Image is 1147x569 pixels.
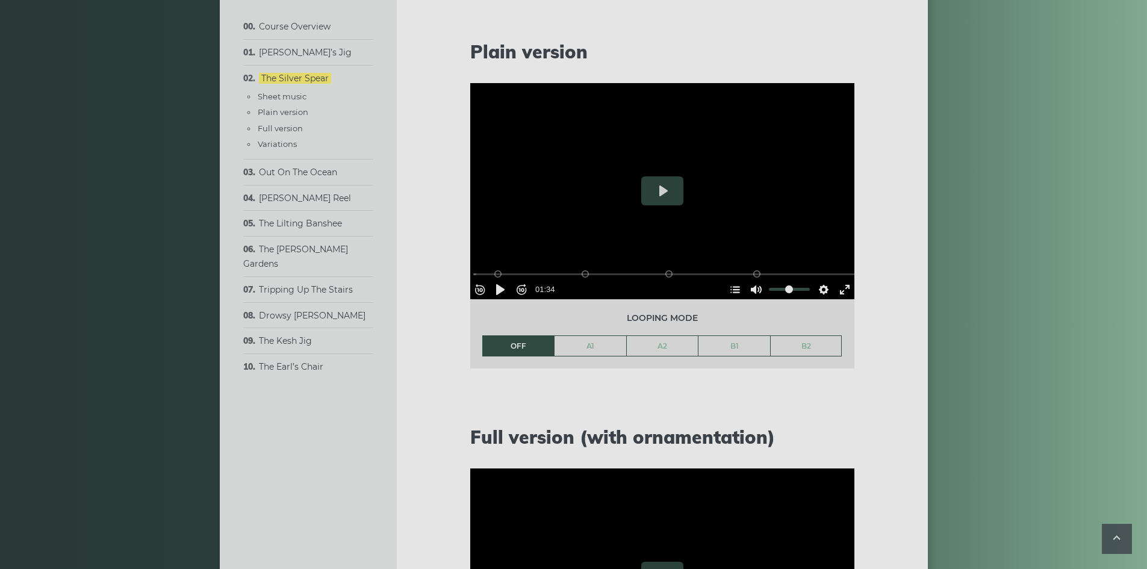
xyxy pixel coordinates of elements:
[258,123,303,133] a: Full version
[259,284,353,295] a: Tripping Up The Stairs
[259,310,365,321] a: Drowsy [PERSON_NAME]
[258,139,297,149] a: Variations
[259,47,352,58] a: [PERSON_NAME]’s Jig
[259,21,331,32] a: Course Overview
[470,426,854,448] h2: Full version (with ornamentation)
[258,92,306,101] a: Sheet music
[627,336,698,356] a: A2
[259,335,312,346] a: The Kesh Jig
[259,361,323,372] a: The Earl’s Chair
[771,336,842,356] a: B2
[259,167,337,178] a: Out On The Ocean
[482,311,842,325] span: Looping mode
[243,244,348,269] a: The [PERSON_NAME] Gardens
[259,193,351,204] a: [PERSON_NAME] Reel
[259,73,331,84] a: The Silver Spear
[555,336,626,356] a: A1
[258,107,308,117] a: Plain version
[698,336,770,356] a: B1
[470,41,854,63] h2: Plain version
[259,218,342,229] a: The Lilting Banshee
